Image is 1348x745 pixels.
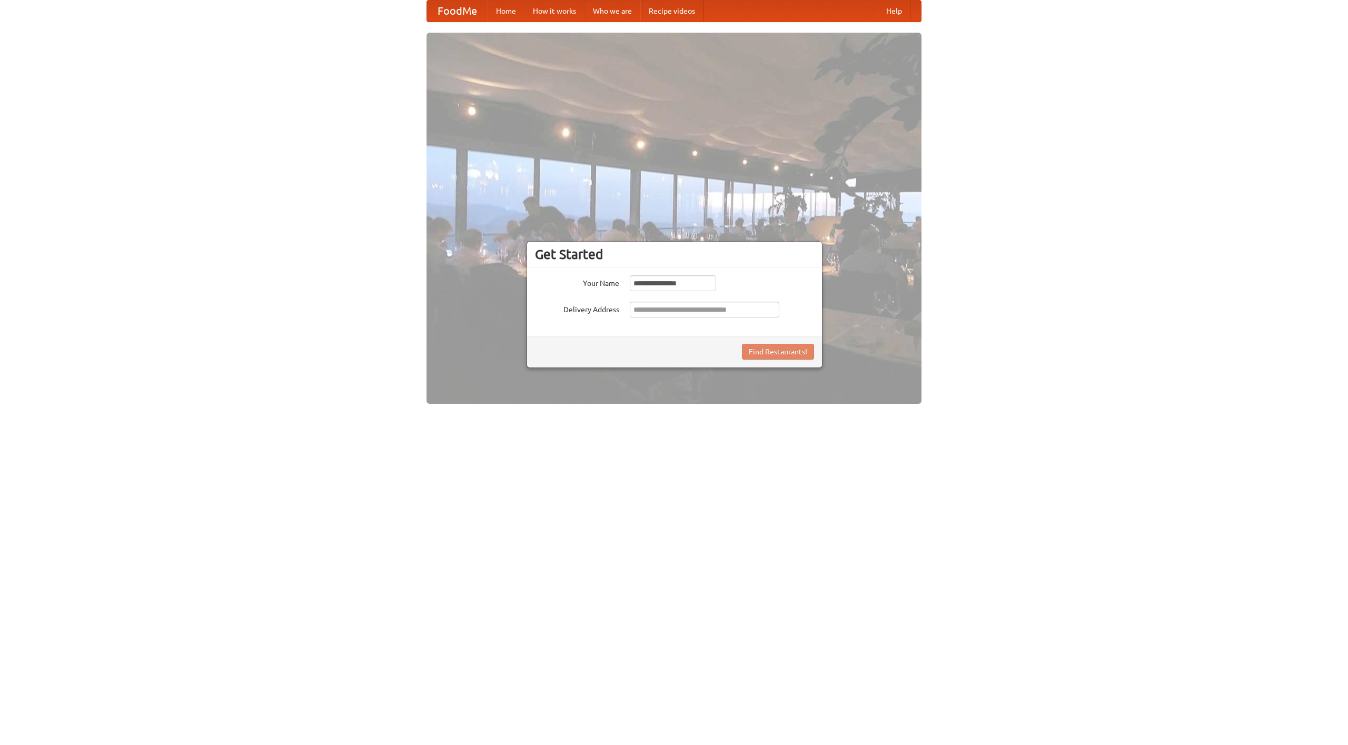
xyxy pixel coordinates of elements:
h3: Get Started [535,246,814,262]
a: Recipe videos [640,1,703,22]
a: Who we are [584,1,640,22]
button: Find Restaurants! [742,344,814,360]
a: FoodMe [427,1,488,22]
a: Help [878,1,910,22]
a: Home [488,1,524,22]
label: Delivery Address [535,302,619,315]
label: Your Name [535,275,619,289]
a: How it works [524,1,584,22]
